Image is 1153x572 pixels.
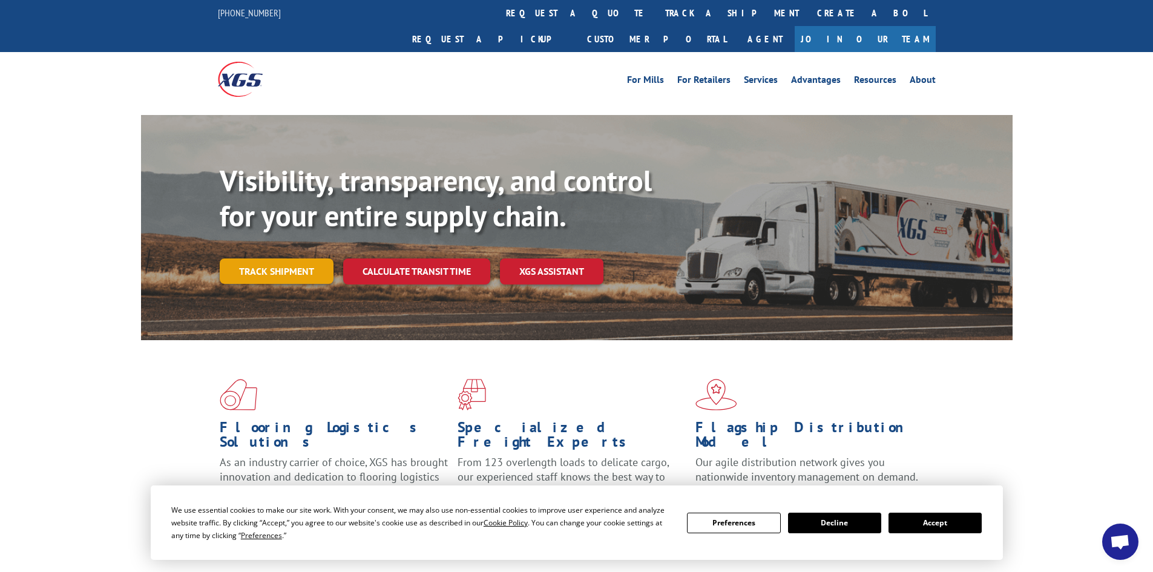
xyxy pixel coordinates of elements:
b: Visibility, transparency, and control for your entire supply chain. [220,162,652,234]
img: xgs-icon-total-supply-chain-intelligence-red [220,379,257,410]
a: Services [744,75,778,88]
a: Customer Portal [578,26,735,52]
button: Preferences [687,513,780,533]
span: Cookie Policy [484,518,528,528]
span: As an industry carrier of choice, XGS has brought innovation and dedication to flooring logistics... [220,455,448,498]
img: xgs-icon-flagship-distribution-model-red [695,379,737,410]
a: Track shipment [220,258,333,284]
a: [PHONE_NUMBER] [218,7,281,19]
a: Calculate transit time [343,258,490,284]
div: We use essential cookies to make our site work. With your consent, we may also use non-essential ... [171,504,672,542]
a: Request a pickup [403,26,578,52]
a: XGS ASSISTANT [500,258,603,284]
button: Decline [788,513,881,533]
a: Agent [735,26,795,52]
span: Our agile distribution network gives you nationwide inventory management on demand. [695,455,918,484]
img: xgs-icon-focused-on-flooring-red [458,379,486,410]
span: Preferences [241,530,282,541]
a: Join Our Team [795,26,936,52]
a: About [910,75,936,88]
a: Resources [854,75,896,88]
a: For Retailers [677,75,731,88]
a: For Mills [627,75,664,88]
h1: Flagship Distribution Model [695,420,924,455]
a: Open chat [1102,524,1138,560]
p: From 123 overlength loads to delicate cargo, our experienced staff knows the best way to move you... [458,455,686,509]
h1: Flooring Logistics Solutions [220,420,448,455]
a: Advantages [791,75,841,88]
div: Cookie Consent Prompt [151,485,1003,560]
button: Accept [889,513,982,533]
h1: Specialized Freight Experts [458,420,686,455]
